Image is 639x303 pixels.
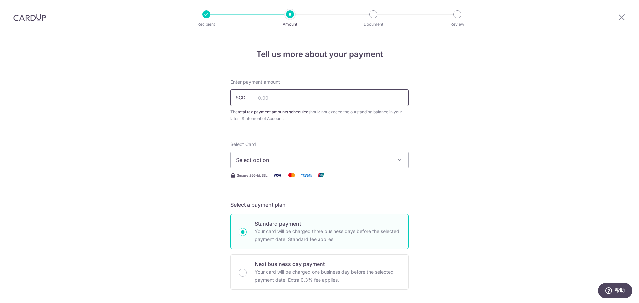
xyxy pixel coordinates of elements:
b: total tax payment amounts scheduled [238,109,308,114]
iframe: 打开一个小组件，您可以在其中找到更多信息 [598,283,632,300]
img: Visa [270,171,284,179]
span: Enter payment amount [230,79,280,85]
div: The should not exceed the outstanding balance in your latest Statement of Account. [230,109,409,122]
span: Select option [236,156,391,164]
h4: Tell us more about your payment [230,48,409,60]
p: Standard payment [255,220,400,227]
p: Document [349,21,398,28]
p: Your card will be charged three business days before the selected payment date. Standard fee appl... [255,227,400,243]
span: translation missing: en.payables.payment_networks.credit_card.summary.labels.select_card [230,141,256,147]
img: CardUp [13,13,46,21]
p: Next business day payment [255,260,400,268]
img: Mastercard [285,171,298,179]
button: Select option [230,152,409,168]
span: SGD [236,94,253,101]
p: Amount [265,21,315,28]
p: Review [433,21,482,28]
img: American Express [300,171,313,179]
input: 0.00 [230,89,409,106]
span: Secure 256-bit SSL [237,173,268,178]
h5: Select a payment plan [230,201,409,209]
p: Your card will be charged one business day before the selected payment date. Extra 0.3% fee applies. [255,268,400,284]
p: Recipient [182,21,231,28]
img: Union Pay [314,171,327,179]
